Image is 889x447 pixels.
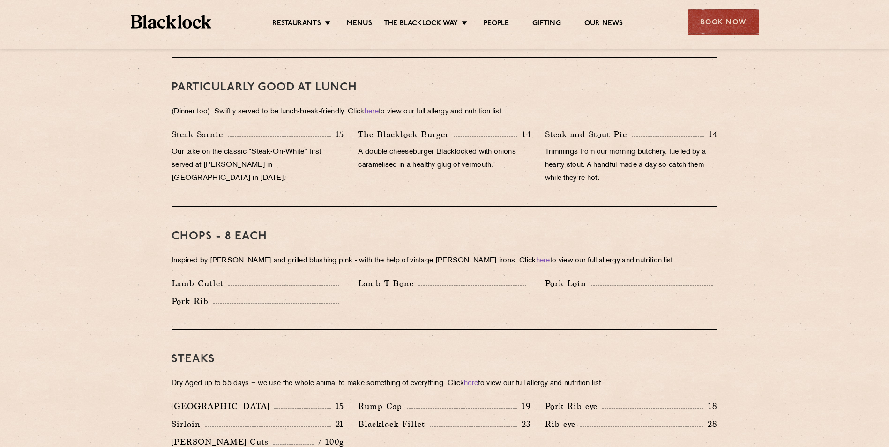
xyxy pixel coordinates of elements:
a: People [484,19,509,30]
p: Rib-eye [545,417,580,431]
p: 15 [331,400,344,412]
p: 18 [703,400,717,412]
p: 14 [517,128,531,141]
p: The Blacklock Burger [358,128,454,141]
p: Rump Cap [358,400,407,413]
a: here [365,108,379,115]
p: Pork Rib [172,295,213,308]
p: [GEOGRAPHIC_DATA] [172,400,274,413]
h3: Steaks [172,353,717,365]
p: (Dinner too). Swiftly served to be lunch-break-friendly. Click to view our full allergy and nutri... [172,105,717,119]
p: 28 [703,418,717,430]
p: 14 [704,128,717,141]
p: Trimmings from our morning butchery, fuelled by a hearty stout. A handful made a day so catch the... [545,146,717,185]
p: 23 [517,418,531,430]
p: 19 [517,400,531,412]
h3: PARTICULARLY GOOD AT LUNCH [172,82,717,94]
p: Inspired by [PERSON_NAME] and grilled blushing pink - with the help of vintage [PERSON_NAME] iron... [172,254,717,268]
div: Book Now [688,9,759,35]
a: Our News [584,19,623,30]
p: Pork Loin [545,277,591,290]
a: here [536,257,550,264]
a: The Blacklock Way [384,19,458,30]
p: 21 [331,418,344,430]
p: Lamb Cutlet [172,277,228,290]
h3: Chops - 8 each [172,231,717,243]
a: Restaurants [272,19,321,30]
a: Gifting [532,19,560,30]
p: 15 [331,128,344,141]
p: A double cheeseburger Blacklocked with onions caramelised in a healthy glug of vermouth. [358,146,530,172]
img: BL_Textured_Logo-footer-cropped.svg [131,15,212,29]
p: Steak and Stout Pie [545,128,632,141]
a: Menus [347,19,372,30]
p: Blacklock Fillet [358,417,430,431]
p: Our take on the classic “Steak-On-White” first served at [PERSON_NAME] in [GEOGRAPHIC_DATA] in [D... [172,146,344,185]
p: Steak Sarnie [172,128,228,141]
p: Pork Rib-eye [545,400,602,413]
p: Dry Aged up to 55 days − we use the whole animal to make something of everything. Click to view o... [172,377,717,390]
p: Sirloin [172,417,205,431]
a: here [464,380,478,387]
p: Lamb T-Bone [358,277,418,290]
